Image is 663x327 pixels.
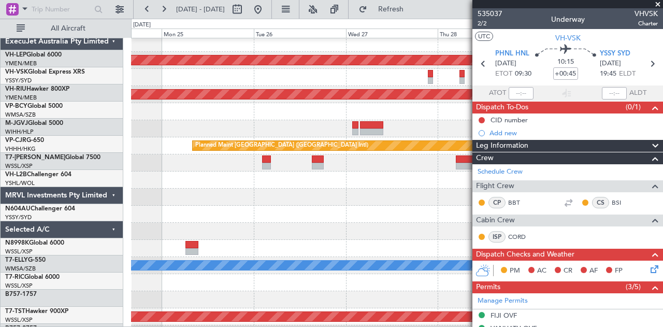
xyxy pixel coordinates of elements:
[195,138,368,153] div: Planned Maint [GEOGRAPHIC_DATA] ([GEOGRAPHIC_DATA] Intl)
[5,274,60,280] a: T7-RICGlobal 6000
[5,179,35,187] a: YSHL/WOL
[495,49,529,59] span: PHNL HNL
[5,282,33,290] a: WSSL/XSP
[5,52,62,58] a: VH-LEPGlobal 6000
[478,8,502,19] span: 535037
[478,167,523,177] a: Schedule Crew
[5,308,68,315] a: T7-TSTHawker 900XP
[629,88,646,98] span: ALDT
[600,69,616,79] span: 19:45
[589,266,598,276] span: AF
[510,266,520,276] span: PM
[5,265,36,273] a: WMSA/SZB
[5,52,26,58] span: VH-LEP
[5,120,28,126] span: M-JGVJ
[564,266,572,276] span: CR
[635,19,658,28] span: Charter
[5,308,25,315] span: T7-TST
[5,137,26,144] span: VP-CJR
[491,116,528,124] div: CID number
[354,1,416,18] button: Refresh
[5,137,44,144] a: VP-CJRG-650
[133,21,151,30] div: [DATE]
[489,129,658,137] div: Add new
[5,154,65,161] span: T7-[PERSON_NAME]
[438,29,530,38] div: Thu 28
[488,231,506,243] div: ISP
[5,77,32,84] a: YSSY/SYD
[557,57,574,67] span: 10:15
[11,20,112,37] button: All Aircraft
[509,87,534,99] input: --:--
[495,69,512,79] span: ETOT
[5,94,37,102] a: YMEN/MEB
[495,59,516,69] span: [DATE]
[176,5,225,14] span: [DATE] - [DATE]
[5,162,33,170] a: WSSL/XSP
[600,49,630,59] span: YSSY SYD
[5,86,69,92] a: VH-RIUHawker 800XP
[515,69,531,79] span: 09:30
[478,296,528,306] a: Manage Permits
[5,154,100,161] a: T7-[PERSON_NAME]Global 7500
[476,102,528,113] span: Dispatch To-Dos
[5,248,33,255] a: WSSL/XSP
[508,198,531,207] a: BBT
[5,274,24,280] span: T7-RIC
[27,25,109,32] span: All Aircraft
[5,120,63,126] a: M-JGVJGlobal 5000
[162,29,254,38] div: Mon 25
[612,198,635,207] a: BSI
[476,140,528,152] span: Leg Information
[5,257,46,263] a: T7-ELLYG-550
[5,86,26,92] span: VH-RIU
[5,60,37,67] a: YMEN/MEB
[537,266,546,276] span: AC
[478,19,502,28] span: 2/2
[5,103,63,109] a: VP-BCYGlobal 5000
[5,240,29,246] span: N8998K
[5,291,26,297] span: B757-1
[5,291,37,297] a: B757-1757
[488,197,506,208] div: CP
[5,316,33,324] a: WSSL/XSP
[369,6,413,13] span: Refresh
[5,145,36,153] a: VHHH/HKG
[5,257,28,263] span: T7-ELLY
[508,232,531,241] a: CORD
[5,214,32,221] a: YSSY/SYD
[626,102,641,112] span: (0/1)
[626,281,641,292] span: (3/5)
[5,240,64,246] a: N8998KGlobal 6000
[491,311,517,320] div: FIJI OVF
[475,32,493,41] button: UTC
[555,33,581,44] span: VH-VSK
[5,69,28,75] span: VH-VSK
[600,59,621,69] span: [DATE]
[476,249,574,261] span: Dispatch Checks and Weather
[5,128,34,136] a: WIHH/HLP
[592,197,609,208] div: CS
[476,281,500,293] span: Permits
[476,180,514,192] span: Flight Crew
[615,266,623,276] span: FP
[489,88,506,98] span: ATOT
[476,152,494,164] span: Crew
[5,111,36,119] a: WMSA/SZB
[476,215,515,226] span: Cabin Crew
[346,29,438,38] div: Wed 27
[5,206,31,212] span: N604AU
[5,206,75,212] a: N604AUChallenger 604
[5,103,27,109] span: VP-BCY
[32,2,91,17] input: Trip Number
[619,69,636,79] span: ELDT
[5,172,27,178] span: VH-L2B
[635,8,658,19] span: VHVSK
[5,172,71,178] a: VH-L2BChallenger 604
[254,29,346,38] div: Tue 26
[551,14,585,25] div: Underway
[5,69,85,75] a: VH-VSKGlobal Express XRS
